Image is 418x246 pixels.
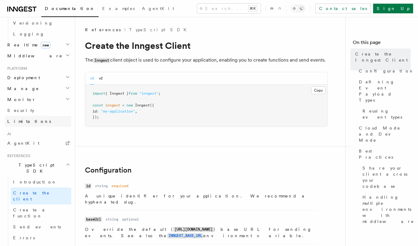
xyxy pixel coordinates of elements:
span: "my-application" [101,109,135,113]
a: Documentation [41,2,99,17]
a: Logging [11,29,71,39]
span: Create a function [13,207,49,218]
span: Monitor [5,96,36,103]
a: Create the client [11,187,71,204]
a: Defining Event Payload Types [356,76,411,106]
span: AI [5,132,11,136]
button: Realtimenew [5,39,71,50]
span: Logging [13,32,45,36]
a: Examples [99,2,138,16]
span: new [126,103,133,107]
span: Security [7,108,34,113]
a: Limitations [5,116,71,127]
code: Inngest [93,58,110,63]
dd: optional [122,217,139,222]
code: id [85,184,91,189]
a: Versioning [11,18,71,29]
a: Security [5,105,71,116]
kbd: ⌘K [248,5,257,12]
button: Deployment [5,72,71,83]
span: Examples [102,6,135,11]
a: Reusing event types [360,106,411,123]
h4: On this page [353,39,411,49]
span: , [135,109,137,113]
a: Create a function [11,204,71,221]
dd: string [95,184,108,188]
button: v2 [99,72,103,85]
button: Monitor [5,94,71,105]
span: Inngest [135,103,150,107]
span: Defining Event Payload Types [359,79,411,103]
a: AgentKit [138,2,178,16]
a: Share your client across your codebase [360,163,411,192]
span: : [97,109,99,113]
code: baseUrl [85,217,102,222]
span: Documentation [45,6,95,11]
a: Send events [11,221,71,232]
span: "inngest" [139,91,158,96]
p: A unique identifier for your application. We recommend a hyphenated slug. [85,193,318,205]
span: AgentKit [7,141,39,146]
span: ; [158,91,160,96]
span: Middleware [5,53,62,59]
span: Versioning [13,21,53,25]
span: AgentKit [142,6,174,11]
span: }); [93,115,99,119]
a: Sign Up [373,4,413,13]
a: Configuration [85,166,132,174]
h1: Create the Inngest Client [85,40,328,51]
span: Limitations [7,119,51,124]
span: { Inngest } [105,91,129,96]
span: Configuration [359,68,414,74]
span: TypeScript SDK [5,162,66,174]
span: Reusing event types [362,108,411,120]
span: Manage [5,86,39,92]
span: References [5,153,30,158]
span: Share your client across your codebase [362,165,411,189]
span: Deployment [5,75,40,81]
button: Search...⌘K [197,4,261,13]
span: from [129,91,137,96]
a: Create the Inngest Client [353,49,411,66]
a: Best Practices [356,146,411,163]
button: Middleware [5,50,71,61]
a: AgentKit [5,138,71,149]
a: Introduction [11,177,71,187]
span: Cloud Mode and Dev Mode [359,125,411,143]
a: Cloud Mode and Dev Mode [356,123,411,146]
a: Errors [11,232,71,243]
span: new [41,42,51,49]
p: The client object is used to configure your application, enabling you to create functions and sen... [85,56,328,65]
span: Send events [13,224,61,229]
a: Configuration [356,66,411,76]
span: const [93,103,103,107]
span: Realtime [5,42,51,48]
span: Best Practices [359,148,411,160]
span: Introduction [13,180,57,184]
span: import [93,91,105,96]
span: id [93,109,97,113]
a: TypeScript SDK [129,27,190,33]
span: Handling multiple environments with middleware [362,194,414,224]
span: Create the client [13,190,50,201]
span: ({ [150,103,154,107]
button: v3 [90,72,94,85]
span: References [85,27,121,33]
button: TypeScript SDK [5,160,71,177]
button: Toggle dark mode [291,5,305,12]
a: Contact sales [315,4,371,13]
code: [URL][DOMAIN_NAME] [173,227,214,232]
span: Create the Inngest Client [355,51,411,63]
dd: required [111,184,128,188]
p: Override the default ( ) base URL for sending events. See also the environment variable. [85,226,318,239]
a: INNGEST_BASE_URL [167,233,203,238]
button: Copy [311,86,325,94]
a: Handling multiple environments with middleware [360,192,411,227]
span: Platform [5,66,27,71]
span: inngest [105,103,120,107]
span: = [122,103,124,107]
button: Manage [5,83,71,94]
dd: string [106,217,118,222]
span: Errors [13,235,35,240]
